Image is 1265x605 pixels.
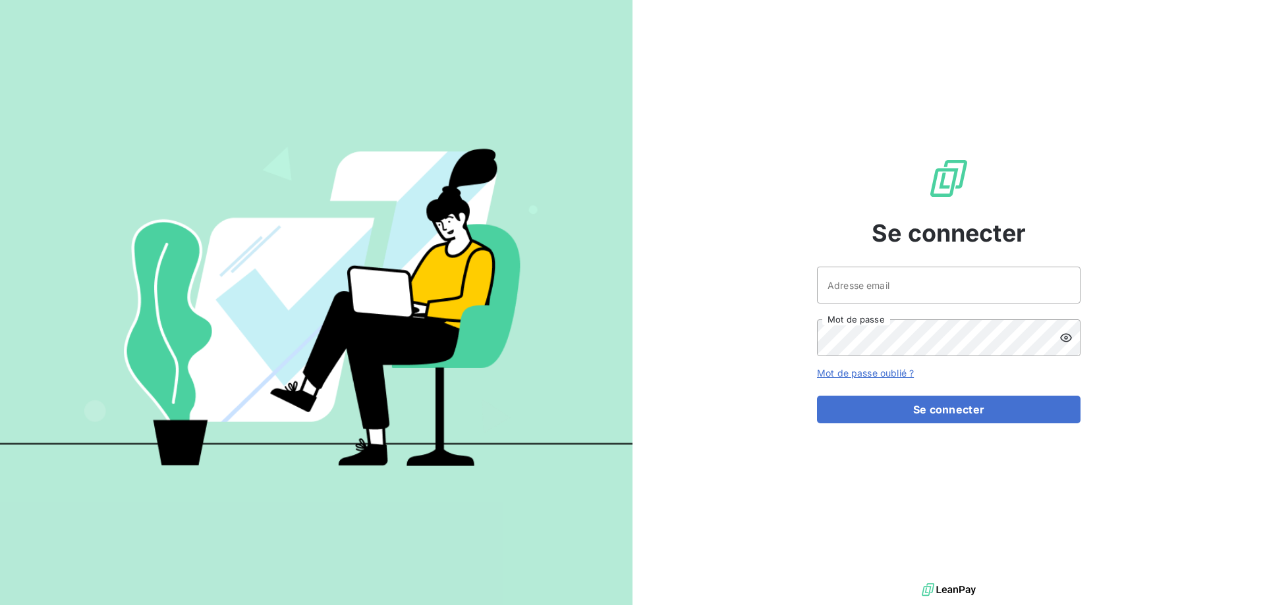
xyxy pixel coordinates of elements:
[817,367,914,379] a: Mot de passe oublié ?
[922,580,976,600] img: logo
[872,215,1026,251] span: Se connecter
[928,157,970,199] img: Logo LeanPay
[817,396,1081,423] button: Se connecter
[817,267,1081,303] input: placeholder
